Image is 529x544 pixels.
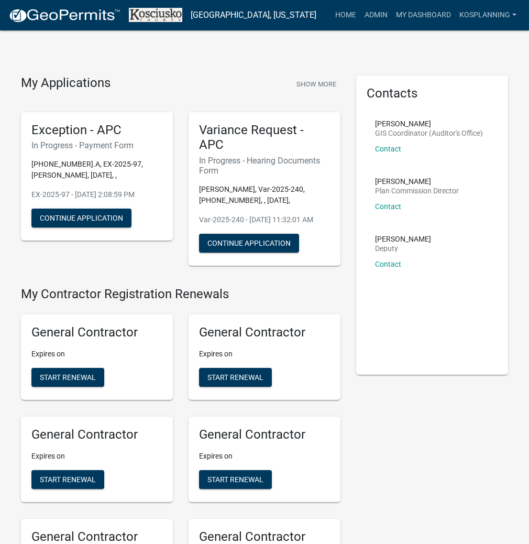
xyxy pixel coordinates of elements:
h5: General Contractor [31,325,162,340]
span: Start Renewal [40,373,96,382]
p: Expires on [199,451,330,462]
button: Continue Application [199,234,299,253]
h6: In Progress - Payment Form [31,140,162,150]
p: [PERSON_NAME], Var-2025-240, [PHONE_NUMBER], , [DATE], [199,184,330,206]
button: Start Renewal [199,368,272,387]
p: [PHONE_NUMBER].A, EX-2025-97, [PERSON_NAME], [DATE], , [31,159,162,181]
span: Start Renewal [207,373,263,382]
a: My Dashboard [392,5,455,25]
h5: Contacts [367,86,498,101]
a: Contact [375,202,401,211]
button: Continue Application [31,209,131,227]
p: Expires on [199,349,330,360]
a: kosplanning [455,5,521,25]
h4: My Applications [21,75,111,91]
p: Deputy [375,245,431,252]
a: [GEOGRAPHIC_DATA], [US_STATE] [191,6,316,24]
img: Kosciusko County, Indiana [129,8,182,22]
p: Plan Commission Director [375,187,459,194]
a: Admin [360,5,392,25]
a: Home [331,5,360,25]
button: Start Renewal [31,470,104,489]
h5: General Contractor [31,427,162,442]
p: [PERSON_NAME] [375,235,431,243]
button: Start Renewal [31,368,104,387]
p: GIS Coordinator (Auditor's Office) [375,129,483,137]
h5: General Contractor [199,325,330,340]
h5: Exception - APC [31,123,162,138]
p: [PERSON_NAME] [375,178,459,185]
a: Contact [375,260,401,268]
h5: General Contractor [199,427,330,442]
p: Var-2025-240 - [DATE] 11:32:01 AM [199,214,330,225]
h6: In Progress - Hearing Documents Form [199,156,330,176]
p: [PERSON_NAME] [375,120,483,127]
h5: Variance Request - APC [199,123,330,153]
p: EX-2025-97 - [DATE] 2:08:59 PM [31,189,162,200]
a: Contact [375,145,401,153]
p: Expires on [31,349,162,360]
span: Start Renewal [207,475,263,483]
h4: My Contractor Registration Renewals [21,287,340,302]
p: Expires on [31,451,162,462]
span: Start Renewal [40,475,96,483]
button: Show More [292,75,340,93]
button: Start Renewal [199,470,272,489]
